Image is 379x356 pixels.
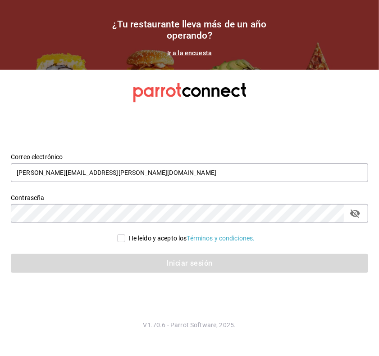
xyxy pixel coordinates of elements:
p: V1.70.6 - Parrot Software, 2025. [11,320,368,329]
a: Ir a la encuesta [167,49,212,57]
label: Correo electrónico [11,154,368,160]
label: Contraseña [11,195,368,201]
a: Términos y condiciones. [187,235,255,242]
button: passwordField [347,206,363,221]
input: Ingresa tu correo electrónico [11,163,368,182]
h1: ¿Tu restaurante lleva más de un año operando? [100,19,280,41]
div: He leído y acepto los [129,234,255,243]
